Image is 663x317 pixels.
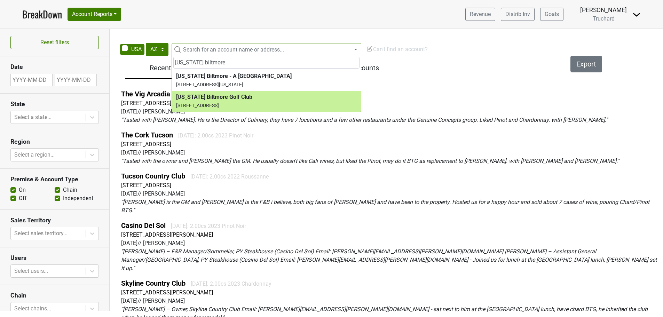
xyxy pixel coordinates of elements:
[191,280,271,287] span: [DATE]: 2.00cs 2023 Chardonnay
[121,149,660,157] div: [DATE] // [PERSON_NAME]
[10,254,99,262] h3: Users
[632,10,641,19] img: Dropdown Menu
[10,217,99,224] h3: Sales Territory
[10,292,99,299] h3: Chain
[19,194,27,203] label: Off
[366,45,373,52] img: Edit
[63,186,77,194] label: Chain
[190,173,269,180] span: [DATE]: 2.00cs 2022 Roussanne
[465,8,495,21] a: Revenue
[121,100,171,106] a: [STREET_ADDRESS]
[121,158,619,164] em: " Tasted with the owner and [PERSON_NAME] the GM. He usually doesn't like Cali wines, but liked t...
[68,8,121,21] button: Account Reports
[121,199,649,214] em: " [PERSON_NAME] is the GM and [PERSON_NAME] is the F&B i believe, both big fans of [PERSON_NAME] ...
[121,117,608,123] em: " Tasted with [PERSON_NAME]. He is the Director of Culinary, they have 7 locations and a few othe...
[121,182,171,189] a: [STREET_ADDRESS]
[176,73,292,79] b: [US_STATE] Biltmore - A [GEOGRAPHIC_DATA]
[366,46,428,53] span: Can't find an account?
[593,15,615,22] span: Truchard
[501,8,535,21] a: Distrib Inv
[10,138,99,145] h3: Region
[580,6,627,15] div: [PERSON_NAME]
[570,56,602,72] button: Export
[129,64,213,72] h5: Recent Notes
[178,132,253,139] span: [DATE]: 2.00cs 2023 Pinot Noir
[176,94,252,100] b: [US_STATE] Biltmore Golf Club
[121,289,213,296] a: [STREET_ADDRESS][PERSON_NAME]
[121,248,657,271] em: " [PERSON_NAME] – F&B Manager/Sommelier, PY Steakhouse (Casino Del Sol) Email: [PERSON_NAME][EMAI...
[121,131,173,139] a: The Cork Tucson
[55,74,97,86] input: YYYY-MM-DD
[176,103,219,108] small: [STREET_ADDRESS]
[121,190,660,198] div: [DATE] // [PERSON_NAME]
[121,231,213,238] a: [STREET_ADDRESS][PERSON_NAME]
[121,172,185,180] a: Tucson Country Club
[121,108,660,116] div: [DATE] // [PERSON_NAME]
[10,63,99,71] h3: Date
[183,46,284,53] span: Search for an account name or address...
[22,7,62,22] a: BreakDown
[121,141,171,148] a: [STREET_ADDRESS]
[63,194,93,203] label: Independent
[540,8,563,21] a: Goals
[10,74,53,86] input: YYYY-MM-DD
[121,297,660,305] div: [DATE] // [PERSON_NAME]
[121,221,166,230] a: Casino Del Sol
[176,82,243,87] small: [STREET_ADDRESS][US_STATE]
[171,223,246,229] span: [DATE]: 2.00cs 2023 Pinot Noir
[121,239,660,247] div: [DATE] // [PERSON_NAME]
[10,36,99,49] button: Reset filters
[121,90,170,98] a: The Vig Arcadia
[10,101,99,108] h3: State
[10,176,99,183] h3: Premise & Account Type
[19,186,26,194] label: On
[121,279,186,287] a: Skyline Country Club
